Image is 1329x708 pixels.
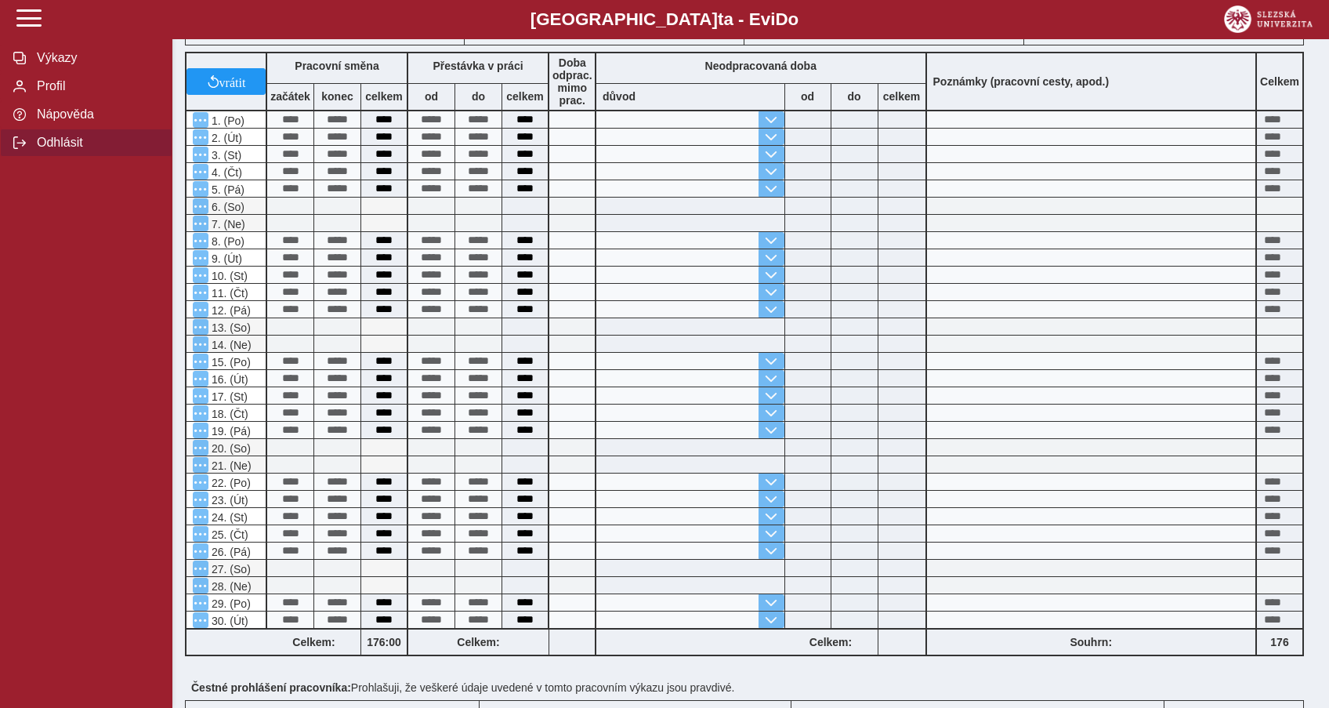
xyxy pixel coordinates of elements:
[193,543,208,559] button: Menu
[193,181,208,197] button: Menu
[208,511,248,524] span: 24. (St)
[193,336,208,352] button: Menu
[455,90,502,103] b: do
[433,60,523,72] b: Přestávka v práci
[788,9,799,29] span: o
[208,425,251,438] span: 19. (Pá)
[193,492,208,507] button: Menu
[193,129,208,145] button: Menu
[219,75,246,88] span: vrátit
[185,675,1316,700] div: Prohlašuji, že veškeré údaje uvedené v tomto pracovním výkazu jsou pravdivé.
[193,405,208,421] button: Menu
[208,183,244,196] span: 5. (Pá)
[208,132,242,144] span: 2. (Út)
[1070,636,1112,648] b: Souhrn:
[193,250,208,266] button: Menu
[208,408,248,420] span: 18. (Čt)
[193,457,208,473] button: Menu
[208,218,245,231] span: 7. (Ne)
[208,201,244,213] span: 6. (So)
[32,107,159,122] span: Nápověda
[705,60,817,72] b: Neodpracovaná doba
[208,459,252,472] span: 21. (Ne)
[718,9,723,29] span: t
[193,526,208,542] button: Menu
[193,388,208,404] button: Menu
[193,267,208,283] button: Menu
[193,319,208,335] button: Menu
[193,216,208,231] button: Menu
[208,546,251,558] span: 26. (Pá)
[193,578,208,594] button: Menu
[208,304,251,317] span: 12. (Pá)
[32,79,159,93] span: Profil
[1224,5,1313,33] img: logo_web_su.png
[878,90,925,103] b: celkem
[193,112,208,128] button: Menu
[208,339,252,351] span: 14. (Ne)
[361,90,407,103] b: celkem
[208,390,248,403] span: 17. (St)
[208,477,251,489] span: 22. (Po)
[193,233,208,249] button: Menu
[208,373,248,386] span: 16. (Út)
[208,287,248,300] span: 11. (Čt)
[927,75,1116,88] b: Poznámky (pracovní cesty, apod.)
[1257,636,1302,648] b: 176
[267,90,313,103] b: začátek
[32,136,159,150] span: Odhlásit
[314,90,360,103] b: konec
[193,285,208,300] button: Menu
[361,636,407,648] b: 176:00
[208,321,251,334] span: 13. (So)
[208,597,251,610] span: 29. (Po)
[785,90,831,103] b: od
[208,528,248,541] span: 25. (Čt)
[193,612,208,628] button: Menu
[193,147,208,162] button: Menu
[831,90,878,103] b: do
[603,90,636,103] b: důvod
[193,198,208,214] button: Menu
[32,51,159,65] span: Výkazy
[208,149,241,162] span: 3. (St)
[295,60,378,72] b: Pracovní směna
[193,423,208,438] button: Menu
[191,681,351,694] b: Čestné prohlášení pracovníka:
[1260,75,1299,88] b: Celkem
[193,474,208,490] button: Menu
[208,356,251,369] span: 15. (Po)
[193,354,208,369] button: Menu
[193,561,208,576] button: Menu
[193,164,208,180] button: Menu
[193,371,208,387] button: Menu
[208,494,248,506] span: 23. (Út)
[193,509,208,525] button: Menu
[208,580,252,593] span: 28. (Ne)
[267,636,360,648] b: Celkem:
[208,235,244,248] span: 8. (Po)
[186,68,266,95] button: vrátit
[208,114,244,127] span: 1. (Po)
[193,440,208,456] button: Menu
[208,252,242,265] span: 9. (Út)
[208,615,248,627] span: 30. (Út)
[208,563,251,575] span: 27. (So)
[502,90,548,103] b: celkem
[552,56,592,107] b: Doba odprac. mimo prac.
[193,302,208,318] button: Menu
[47,9,1282,30] b: [GEOGRAPHIC_DATA] a - Evi
[775,9,788,29] span: D
[208,442,251,455] span: 20. (So)
[208,166,242,179] span: 4. (Čt)
[784,636,878,648] b: Celkem:
[408,90,454,103] b: od
[408,636,549,648] b: Celkem:
[193,595,208,611] button: Menu
[208,270,248,282] span: 10. (St)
